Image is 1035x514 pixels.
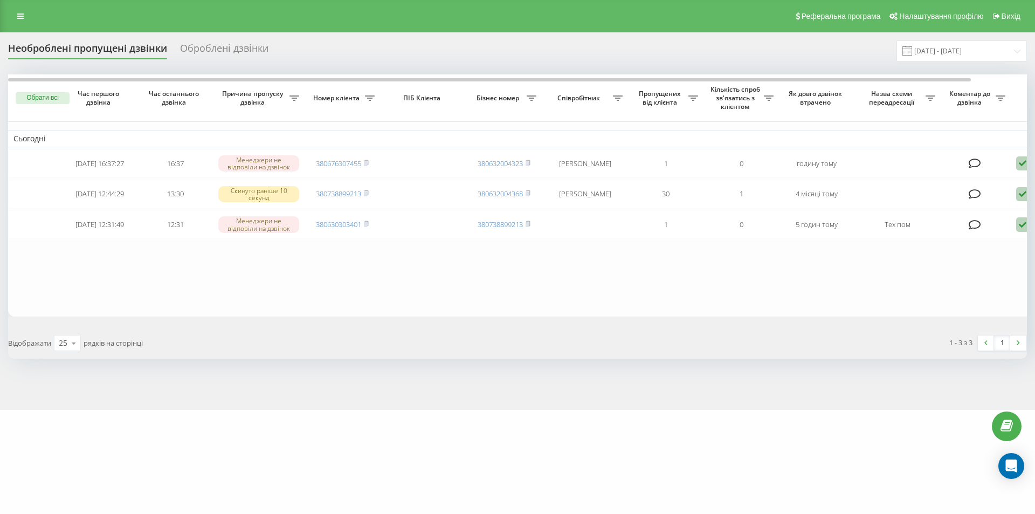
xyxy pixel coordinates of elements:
div: Необроблені пропущені дзвінки [8,43,167,59]
a: 380738899213 [478,220,523,229]
a: 380738899213 [316,189,361,198]
span: Реферальна програма [802,12,881,20]
td: годину тому [779,149,854,178]
span: Бізнес номер [472,94,527,102]
div: 25 [59,338,67,348]
a: 1 [994,335,1010,351]
div: Скинуто раніше 10 секунд [218,186,299,202]
a: 380632004323 [478,159,523,168]
div: Менеджери не відповіли на дзвінок [218,216,299,232]
div: Менеджери не відповіли на дзвінок [218,155,299,172]
td: 16:37 [137,149,213,178]
span: Пропущених від клієнта [633,90,688,106]
div: 1 - 3 з 3 [949,337,972,348]
span: рядків на сторінці [84,338,143,348]
td: 0 [703,149,779,178]
div: Open Intercom Messenger [998,453,1024,479]
span: Коментар до дзвінка [946,90,996,106]
td: [PERSON_NAME] [542,180,628,208]
span: Час першого дзвінка [71,90,129,106]
span: Час останнього дзвінка [146,90,204,106]
td: [DATE] 12:44:29 [62,180,137,208]
td: [DATE] 12:31:49 [62,210,137,239]
span: Номер клієнта [310,94,365,102]
span: Як довго дзвінок втрачено [788,90,846,106]
td: [DATE] 16:37:27 [62,149,137,178]
td: 1 [628,149,703,178]
td: 12:31 [137,210,213,239]
td: 13:30 [137,180,213,208]
div: Оброблені дзвінки [180,43,268,59]
td: 30 [628,180,703,208]
td: Тех пом [854,210,941,239]
a: 380632004368 [478,189,523,198]
a: 380676307455 [316,159,361,168]
span: Налаштування профілю [899,12,983,20]
button: Обрати всі [16,92,70,104]
td: [PERSON_NAME] [542,149,628,178]
span: ПІБ Клієнта [389,94,457,102]
span: Співробітник [547,94,613,102]
td: 1 [628,210,703,239]
span: Кількість спроб зв'язатись з клієнтом [709,85,764,111]
span: Відображати [8,338,51,348]
td: 5 годин тому [779,210,854,239]
a: 380630303401 [316,220,361,229]
span: Вихід [1002,12,1020,20]
td: 0 [703,210,779,239]
span: Причина пропуску дзвінка [218,90,289,106]
span: Назва схеми переадресації [860,90,926,106]
td: 4 місяці тому [779,180,854,208]
td: 1 [703,180,779,208]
